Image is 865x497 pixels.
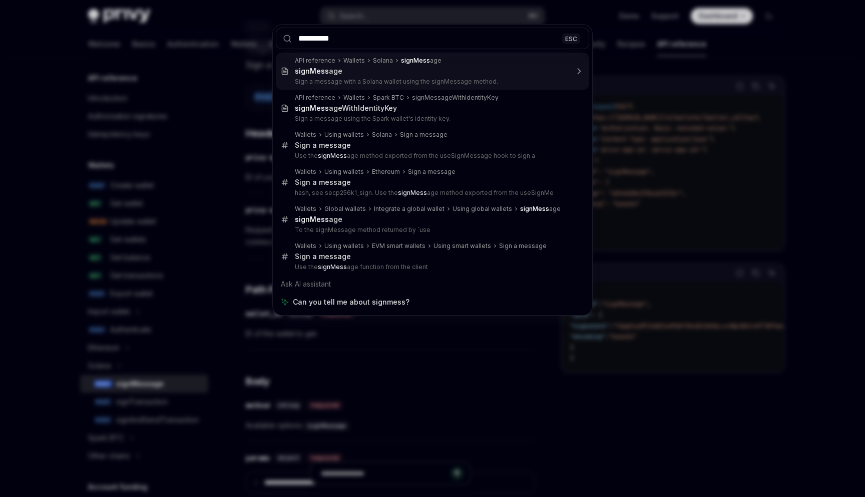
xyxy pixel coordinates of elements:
[408,168,456,176] div: Sign a message
[372,131,392,139] div: Solana
[324,205,366,213] div: Global wallets
[343,94,365,102] div: Wallets
[434,242,491,250] div: Using smart wallets
[295,104,397,113] div: ageWithIdentityKey
[295,57,335,65] div: API reference
[295,215,329,223] b: signMess
[374,205,445,213] div: Integrate a global wallet
[412,94,499,102] div: signMessageWithIdentityKey
[401,57,430,64] b: signMess
[343,57,365,65] div: Wallets
[453,205,512,213] div: Using global wallets
[295,94,335,102] div: API reference
[295,178,351,187] div: Sign a message
[562,33,580,44] div: ESC
[295,242,316,250] div: Wallets
[295,67,342,76] div: age
[295,189,568,197] p: hash, see secp256k1_sign. Use the age method exported from the useSignMe
[324,131,364,139] div: Using wallets
[295,205,316,213] div: Wallets
[372,168,400,176] div: Ethereum
[520,205,549,212] b: signMess
[295,141,351,150] div: Sign a message
[318,152,347,159] b: signMess
[373,57,393,65] div: Solana
[295,263,568,271] p: Use the age function from the client
[295,252,351,261] div: Sign a message
[295,152,568,160] p: Use the age method exported from the useSignMessage hook to sign a
[373,94,404,102] div: Spark BTC
[400,131,448,139] div: Sign a message
[318,263,347,271] b: signMess
[401,57,442,65] div: age
[295,115,568,123] p: Sign a message using the Spark wallet's identity key.
[295,67,329,75] b: signMess
[276,275,589,293] div: Ask AI assistant
[520,205,561,213] div: age
[295,131,316,139] div: Wallets
[295,215,342,224] div: age
[324,242,364,250] div: Using wallets
[293,297,409,307] span: Can you tell me about signmess?
[295,78,568,86] p: Sign a message with a Solana wallet using the signMessage method.
[295,168,316,176] div: Wallets
[398,189,427,196] b: signMess
[324,168,364,176] div: Using wallets
[295,104,329,112] b: signMess
[372,242,425,250] div: EVM smart wallets
[295,226,568,234] p: To the signMessage method returned by `use
[499,242,547,250] div: Sign a message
